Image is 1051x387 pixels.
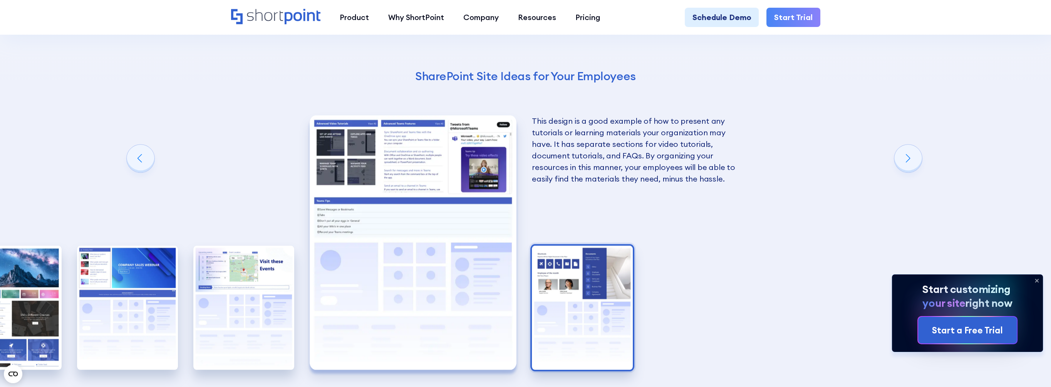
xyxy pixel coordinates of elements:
div: Pricing [575,12,600,23]
p: This design is a good example of how to present any tutorials or learning materials your organiza... [532,115,739,185]
div: 4 / 5 [310,115,517,370]
a: Start Trial [766,8,820,27]
a: Schedule Demo [685,8,759,27]
div: Product [340,12,369,23]
div: Why ShortPoint [388,12,444,23]
a: Home [231,9,321,25]
a: Why ShortPoint [379,8,454,27]
img: SharePoint Communication site example for news [310,115,517,370]
div: Resources [518,12,556,23]
div: Company [463,12,499,23]
a: Company [454,8,508,27]
iframe: Chat Widget [1012,350,1051,387]
img: Internal SharePoint site example for company policy [193,246,294,370]
div: Next slide [894,145,922,172]
a: Start a Free Trial [918,317,1017,344]
a: Product [330,8,379,27]
img: HR SharePoint site example for Homepage [77,246,178,370]
img: HR SharePoint site example for documents [532,246,633,370]
h4: SharePoint Site Ideas for Your Employees [309,69,742,84]
div: 3 / 5 [193,246,294,370]
div: Start a Free Trial [932,324,1003,337]
div: 5 / 5 [532,246,633,370]
button: Open CMP widget [4,365,22,383]
a: Pricing [566,8,610,27]
a: Resources [508,8,566,27]
div: 2 / 5 [77,246,178,370]
div: Previous slide [127,145,154,172]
